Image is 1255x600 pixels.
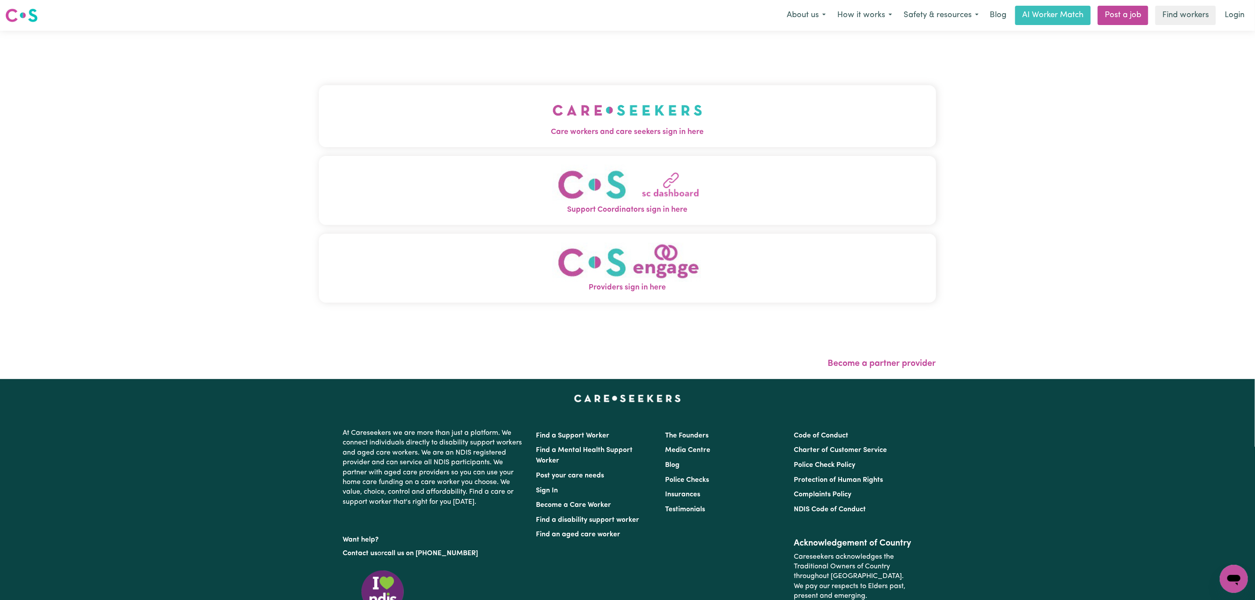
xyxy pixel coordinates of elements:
[665,477,709,484] a: Police Checks
[5,5,38,25] a: Careseekers logo
[794,432,848,439] a: Code of Conduct
[319,85,936,147] button: Care workers and care seekers sign in here
[536,487,558,494] a: Sign In
[1015,6,1091,25] a: AI Worker Match
[574,395,681,402] a: Careseekers home page
[665,506,705,513] a: Testimonials
[794,477,883,484] a: Protection of Human Rights
[536,502,611,509] a: Become a Care Worker
[536,432,610,439] a: Find a Support Worker
[1220,565,1248,593] iframe: Button to launch messaging window, conversation in progress
[319,127,936,138] span: Care workers and care seekers sign in here
[5,7,38,23] img: Careseekers logo
[343,531,526,545] p: Want help?
[536,447,633,464] a: Find a Mental Health Support Worker
[319,156,936,225] button: Support Coordinators sign in here
[319,282,936,293] span: Providers sign in here
[828,359,936,368] a: Become a partner provider
[665,462,680,469] a: Blog
[794,447,887,454] a: Charter of Customer Service
[319,204,936,216] span: Support Coordinators sign in here
[665,491,700,498] a: Insurances
[832,6,898,25] button: How it works
[665,432,709,439] a: The Founders
[319,234,936,303] button: Providers sign in here
[536,472,604,479] a: Post your care needs
[794,491,851,498] a: Complaints Policy
[794,462,855,469] a: Police Check Policy
[343,545,526,562] p: or
[781,6,832,25] button: About us
[343,550,378,557] a: Contact us
[665,447,710,454] a: Media Centre
[794,538,912,549] h2: Acknowledgement of Country
[984,6,1012,25] a: Blog
[536,531,621,538] a: Find an aged care worker
[794,506,866,513] a: NDIS Code of Conduct
[536,517,640,524] a: Find a disability support worker
[343,425,526,510] p: At Careseekers we are more than just a platform. We connect individuals directly to disability su...
[1219,6,1250,25] a: Login
[898,6,984,25] button: Safety & resources
[1155,6,1216,25] a: Find workers
[384,550,478,557] a: call us on [PHONE_NUMBER]
[1098,6,1148,25] a: Post a job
